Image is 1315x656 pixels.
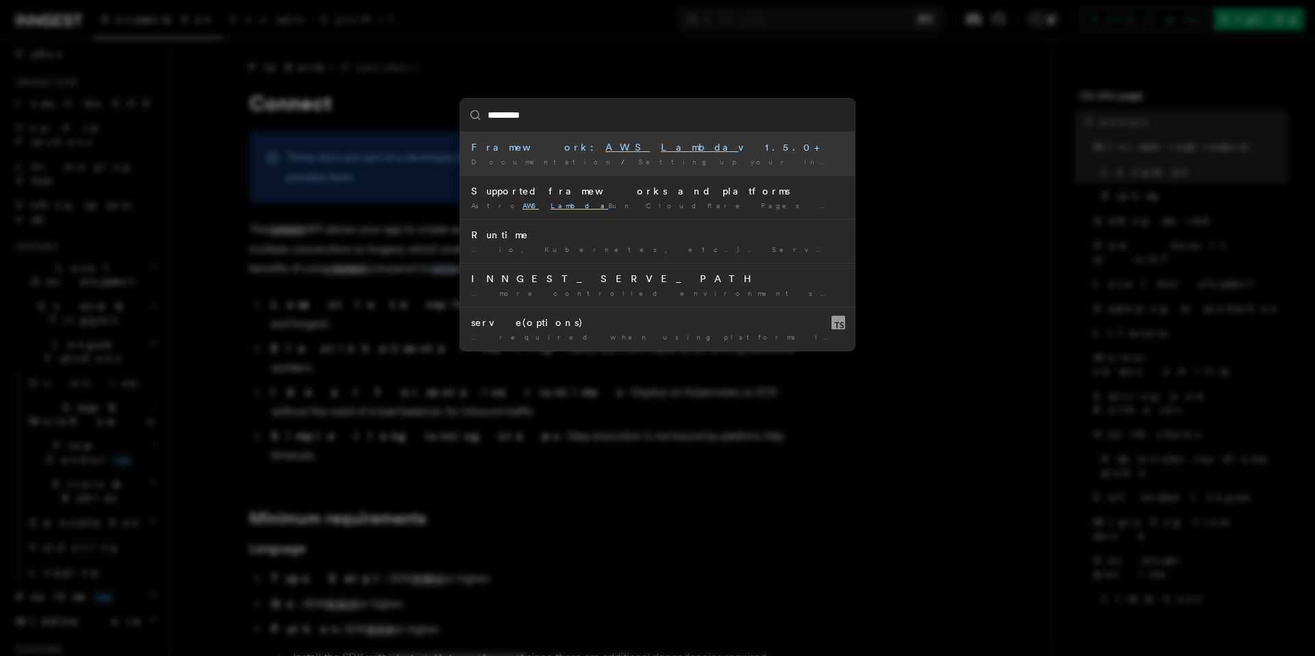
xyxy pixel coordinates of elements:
span: Documentation [471,157,616,166]
div: Framework: v1.5.0+ [471,140,844,154]
mark: Lambda [661,142,738,153]
span: / [621,157,633,166]
div: … more controlled environment such as or when dealing … [471,288,844,299]
div: Runtime [471,228,844,242]
span: Setting up your Inngest app [638,157,905,166]
div: … required when using platforms like or when using … [471,332,844,342]
div: serve(options) [471,316,844,329]
div: INNGEST_SERVE_PATH [471,272,844,286]
div: Supported frameworks and platforms [471,184,844,198]
div: Astro Bun Cloudflare Pages Cloudflare Workers DigitalOcean … [471,201,844,211]
mark: AWS [605,142,650,153]
div: … io, Kubernetes, etc.). Serverless runtimes ( , Vercel, etc.) are … [471,244,844,255]
mark: Lambda [551,201,608,210]
mark: AWS [523,201,539,210]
